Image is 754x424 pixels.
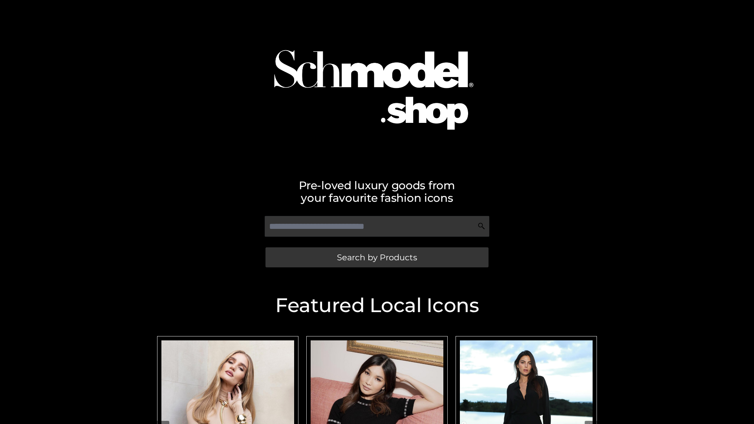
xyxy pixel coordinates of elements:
a: Search by Products [265,247,489,267]
h2: Pre-loved luxury goods from your favourite fashion icons [153,179,601,204]
span: Search by Products [337,253,417,261]
h2: Featured Local Icons​ [153,296,601,315]
img: Search Icon [478,222,485,230]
